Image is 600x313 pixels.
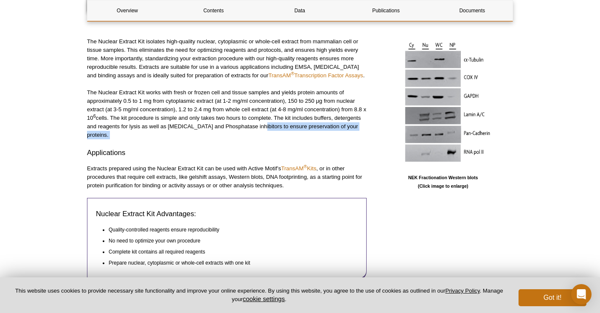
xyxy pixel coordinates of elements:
[408,175,478,189] b: NEK Fractionation Western blots (Click image to enlarge)
[87,148,367,158] h3: Applications
[390,37,496,171] img: NEK Fractionation Western blots
[109,259,350,267] li: Prepare nuclear, cytoplasmic or whole-cell extracts with one kit
[432,0,512,21] a: Documents
[14,287,505,303] p: This website uses cookies to provide necessary site functionality and improve your online experie...
[96,209,358,219] h3: Nuclear Extract Kit Advantages:
[109,226,350,234] li: Quality-controlled reagents ensure reproducibility
[174,0,253,21] a: Contents
[571,284,592,305] div: Open Intercom Messenger
[260,0,339,21] a: Data
[109,237,350,245] li: No need to optimize your own procedure
[268,72,363,79] a: TransAM®Transcription Factor Assays
[87,88,367,139] p: The Nuclear Extract Kit works with fresh or frozen cell and tissue samples and yields protein amo...
[281,165,316,172] a: TransAM®Kits
[346,0,426,21] a: Publications
[243,295,285,302] button: cookie settings
[445,288,479,294] a: Privacy Policy
[93,113,96,118] sup: 6
[87,37,367,80] p: The Nuclear Extract Kit isolates high-quality nuclear, cytoplasmic or whole-cell extract from mam...
[87,0,167,21] a: Overview
[303,164,307,169] sup: ®
[519,289,586,306] button: Got it!
[291,71,294,76] sup: ®
[87,164,367,190] p: Extracts prepared using the Nuclear Extract Kit can be used with Active Motif’s , or in other pro...
[109,248,350,256] li: Complete kit contains all required reagents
